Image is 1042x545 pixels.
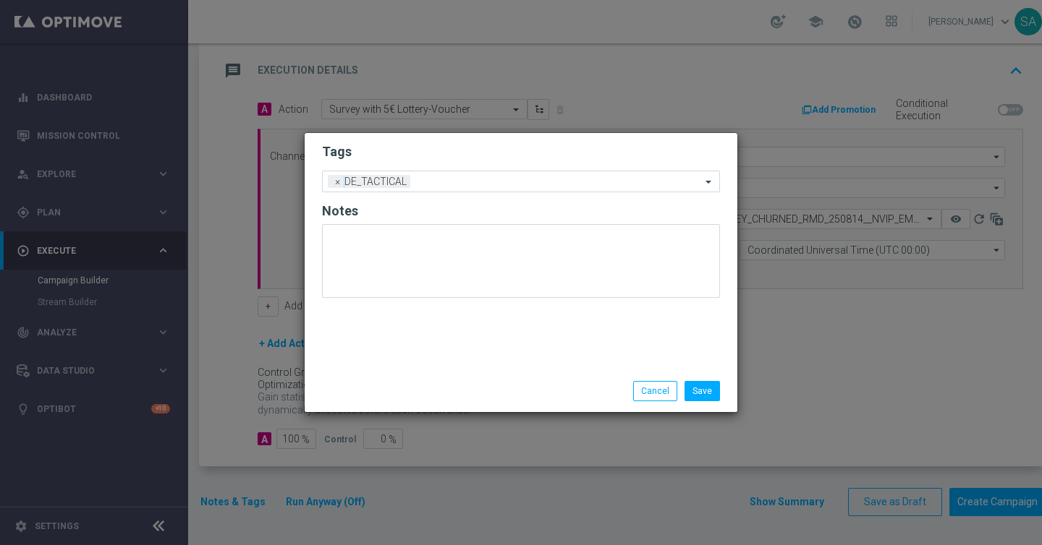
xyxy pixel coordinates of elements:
[341,175,410,188] span: DE_TACTICAL
[322,171,720,192] ng-select: DE_TACTICAL
[331,175,344,188] span: ×
[633,381,677,401] button: Cancel
[322,143,720,160] h2: Tags
[322,202,720,220] h2: Notes
[685,381,720,401] button: Save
